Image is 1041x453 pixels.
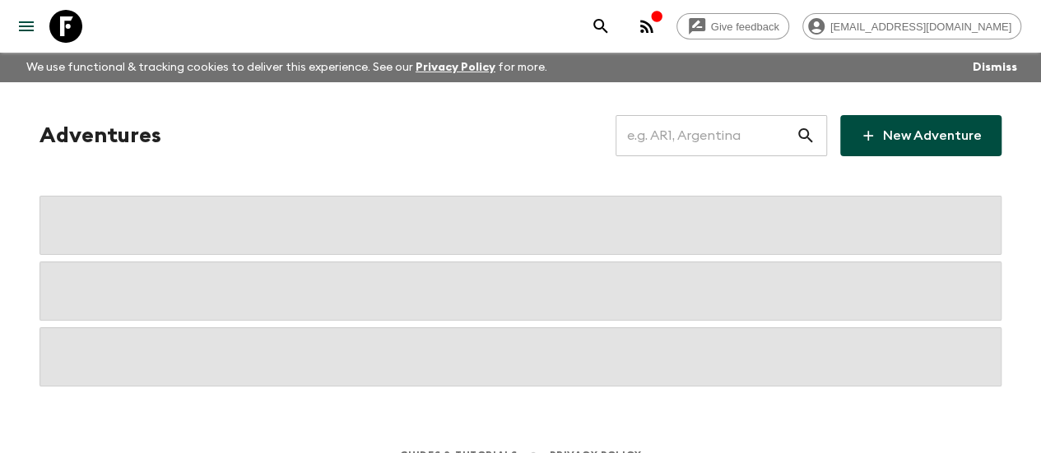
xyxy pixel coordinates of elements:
[702,21,788,33] span: Give feedback
[20,53,554,82] p: We use functional & tracking cookies to deliver this experience. See our for more.
[10,10,43,43] button: menu
[840,115,1001,156] a: New Adventure
[969,56,1021,79] button: Dismiss
[676,13,789,39] a: Give feedback
[616,113,796,159] input: e.g. AR1, Argentina
[802,13,1021,39] div: [EMAIL_ADDRESS][DOMAIN_NAME]
[584,10,617,43] button: search adventures
[821,21,1020,33] span: [EMAIL_ADDRESS][DOMAIN_NAME]
[416,62,495,73] a: Privacy Policy
[40,119,161,152] h1: Adventures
